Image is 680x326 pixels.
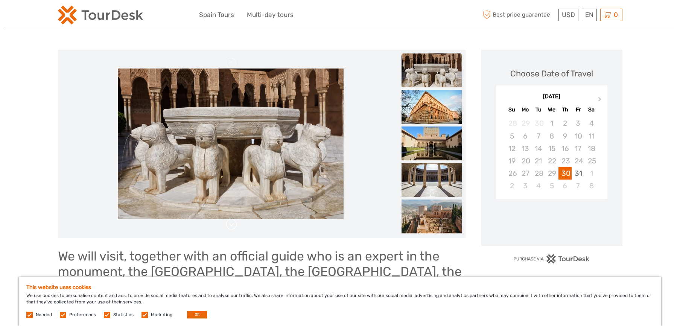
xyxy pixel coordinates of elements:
[505,167,519,180] div: Not available Sunday, October 26th, 2025
[58,248,466,325] h1: We will visit, together with an official guide who is an expert in the monument, the [GEOGRAPHIC_...
[572,130,585,142] div: Not available Friday, October 10th, 2025
[558,105,572,115] div: Th
[558,167,572,180] div: Choose Thursday, October 30th, 2025
[402,163,462,197] img: 87a4a2ca8bd74608a6286a263867b0e9_slider_thumbnail.jpg
[558,142,572,155] div: Not available Thursday, October 16th, 2025
[505,105,519,115] div: Su
[585,167,598,180] div: Choose Saturday, November 1st, 2025
[532,117,545,129] div: Not available Tuesday, September 30th, 2025
[113,312,134,318] label: Statistics
[585,142,598,155] div: Not available Saturday, October 18th, 2025
[519,142,532,155] div: Not available Monday, October 13th, 2025
[572,142,585,155] div: Not available Friday, October 17th, 2025
[572,167,585,180] div: Choose Friday, October 31st, 2025
[26,284,654,291] h5: This website uses cookies
[69,312,96,318] label: Preferences
[118,69,344,219] img: 353d93536b3e4b749deafb6b12769337_main_slider.jpg
[505,117,519,129] div: Not available Sunday, September 28th, 2025
[585,155,598,167] div: Not available Saturday, October 25th, 2025
[402,126,462,160] img: 5e32eed0ae1543eaaa006eec5206493b_slider_thumbnail.jpg
[572,105,585,115] div: Fr
[532,142,545,155] div: Not available Tuesday, October 14th, 2025
[247,9,294,20] a: Multi-day tours
[558,117,572,129] div: Not available Thursday, October 2nd, 2025
[505,142,519,155] div: Not available Sunday, October 12th, 2025
[519,130,532,142] div: Not available Monday, October 6th, 2025
[519,155,532,167] div: Not available Monday, October 20th, 2025
[572,155,585,167] div: Not available Friday, October 24th, 2025
[545,130,558,142] div: Not available Wednesday, October 8th, 2025
[558,130,572,142] div: Not available Thursday, October 9th, 2025
[585,180,598,192] div: Choose Saturday, November 8th, 2025
[505,155,519,167] div: Not available Sunday, October 19th, 2025
[519,117,532,129] div: Not available Monday, September 29th, 2025
[36,312,52,318] label: Needed
[402,200,462,233] img: 4086a0d65fe948d08f4a91e8700f3ceb_slider_thumbnail.jpg
[58,6,143,24] img: 2254-3441b4b5-4e5f-4d00-b396-31f1d84a6ebf_logo_small.png
[532,105,545,115] div: Tu
[532,130,545,142] div: Not available Tuesday, October 7th, 2025
[496,93,607,101] div: [DATE]
[187,311,207,318] button: OK
[545,155,558,167] div: Not available Wednesday, October 22nd, 2025
[562,11,575,18] span: USD
[199,9,234,20] a: Spain Tours
[558,155,572,167] div: Not available Thursday, October 23rd, 2025
[545,105,558,115] div: We
[151,312,172,318] label: Marketing
[545,142,558,155] div: Not available Wednesday, October 15th, 2025
[585,105,598,115] div: Sa
[572,117,585,129] div: Not available Friday, October 3rd, 2025
[499,117,605,192] div: month 2025-10
[402,90,462,124] img: 041f06ff432f47a59dc47ddd47189c47_slider_thumbnail.jpg
[519,180,532,192] div: Choose Monday, November 3rd, 2025
[505,180,519,192] div: Choose Sunday, November 2nd, 2025
[595,95,607,107] button: Next Month
[532,167,545,180] div: Not available Tuesday, October 28th, 2025
[582,9,597,21] div: EN
[19,277,661,326] div: We use cookies to personalise content and ads, to provide social media features and to analyse ou...
[545,167,558,180] div: Not available Wednesday, October 29th, 2025
[532,155,545,167] div: Not available Tuesday, October 21st, 2025
[532,180,545,192] div: Choose Tuesday, November 4th, 2025
[545,180,558,192] div: Choose Wednesday, November 5th, 2025
[513,254,590,264] img: PurchaseViaTourDesk.png
[585,130,598,142] div: Not available Saturday, October 11th, 2025
[510,68,593,79] div: Choose Date of Travel
[402,53,462,87] img: 353d93536b3e4b749deafb6b12769337_slider_thumbnail.jpg
[505,130,519,142] div: Not available Sunday, October 5th, 2025
[519,167,532,180] div: Not available Monday, October 27th, 2025
[549,219,554,224] div: Loading...
[545,117,558,129] div: Not available Wednesday, October 1st, 2025
[572,180,585,192] div: Choose Friday, November 7th, 2025
[481,9,557,21] span: Best price guarantee
[613,11,619,18] span: 0
[585,117,598,129] div: Not available Saturday, October 4th, 2025
[558,180,572,192] div: Choose Thursday, November 6th, 2025
[519,105,532,115] div: Mo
